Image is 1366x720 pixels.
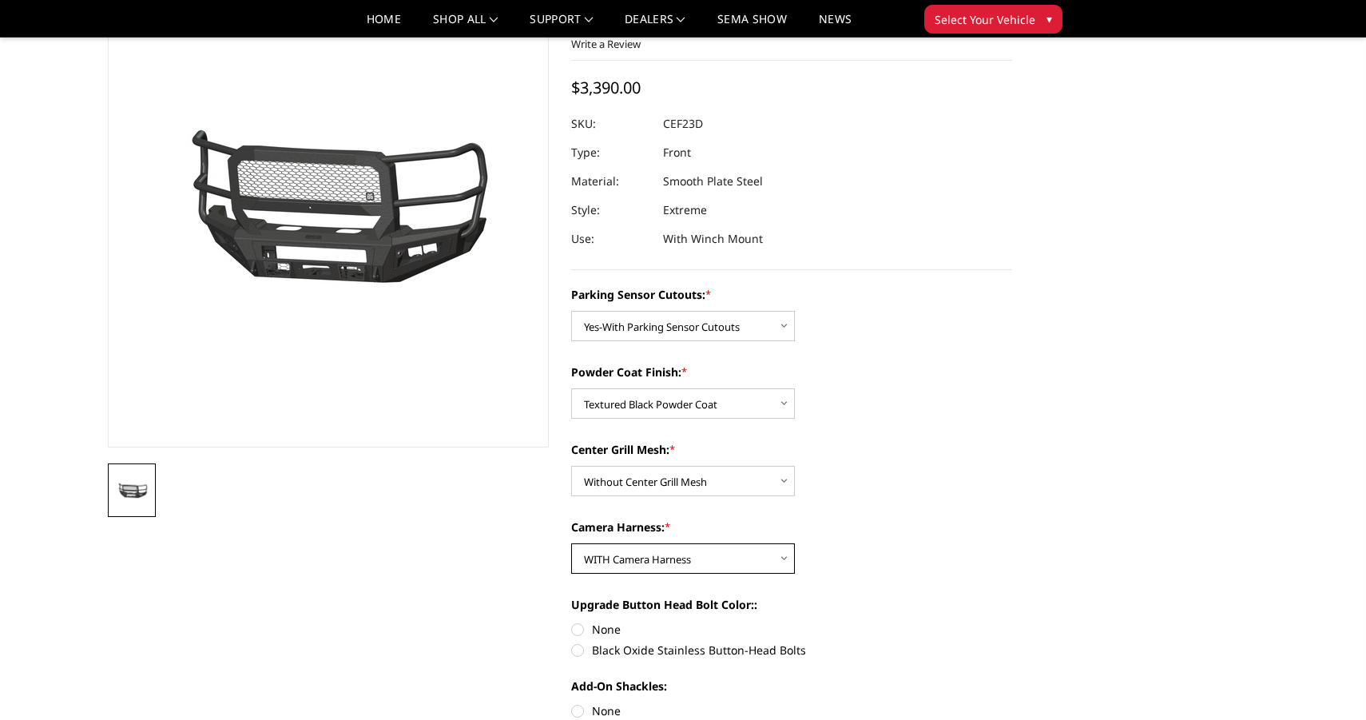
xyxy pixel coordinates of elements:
a: Home [367,14,401,37]
label: Black Oxide Stainless Button-Head Bolts [571,642,1012,658]
span: Select Your Vehicle [935,11,1035,28]
a: shop all [433,14,498,37]
label: Add-On Shackles: [571,678,1012,694]
dt: Use: [571,225,651,253]
img: 2023-2025 Ford F450-550-A2 Series-Extreme Front Bumper (winch mount) [113,482,151,500]
label: Upgrade Button Head Bolt Color:: [571,596,1012,613]
label: None [571,702,1012,719]
dd: Extreme [663,196,707,225]
dd: Front [663,138,691,167]
label: Center Grill Mesh: [571,441,1012,458]
label: Camera Harness: [571,519,1012,535]
dd: With Winch Mount [663,225,763,253]
span: ▾ [1046,10,1052,27]
dt: Style: [571,196,651,225]
label: None [571,621,1012,638]
span: $3,390.00 [571,77,641,98]
label: Powder Coat Finish: [571,364,1012,380]
dt: SKU: [571,109,651,138]
dt: Material: [571,167,651,196]
dt: Type: [571,138,651,167]
label: Parking Sensor Cutouts: [571,286,1012,303]
a: News [819,14,852,37]
a: SEMA Show [717,14,787,37]
dd: Smooth Plate Steel [663,167,763,196]
a: Write a Review [571,37,641,51]
dd: CEF23D [663,109,703,138]
a: Support [530,14,593,37]
button: Select Your Vehicle [924,5,1062,34]
a: Dealers [625,14,685,37]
